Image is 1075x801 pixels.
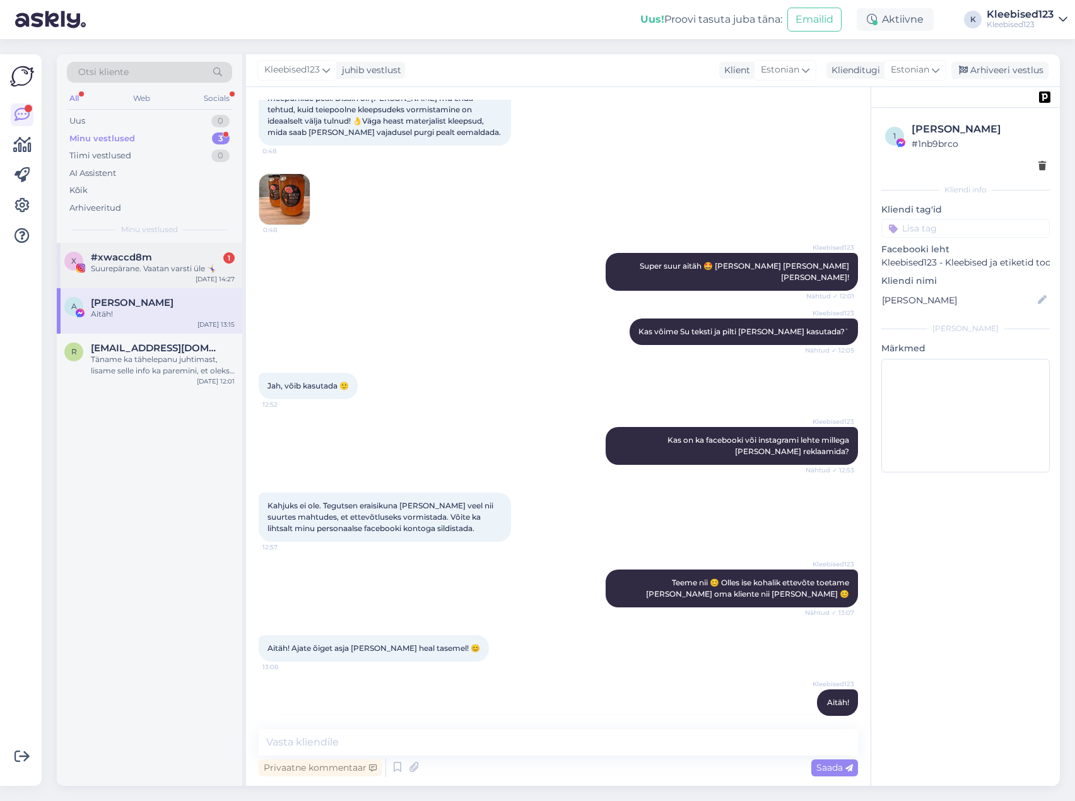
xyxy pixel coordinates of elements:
[131,90,153,107] div: Web
[91,263,235,274] div: Suurepärane. Vaatan varsti üle 🤸🏼‍♀️
[881,184,1050,196] div: Kliendi info
[667,435,851,456] span: Kas on ka facebooki või instagrami lehte millega [PERSON_NAME] reklaamida?
[881,256,1050,269] p: Kleebised123 - Kleebised ja etiketid toodetele ning kleebised autodele.
[646,578,851,599] span: Teeme nii 😊 Olles ise kohalik ettevõte toetame [PERSON_NAME] oma kliente nii [PERSON_NAME] 😊
[881,323,1050,334] div: [PERSON_NAME]
[71,301,77,311] span: A
[91,342,222,354] span: roadwaffle@gmail.com
[67,90,81,107] div: All
[69,167,116,180] div: AI Assistent
[264,63,320,77] span: Kleebised123
[263,225,310,235] span: 0:48
[91,308,235,320] div: Aitäh!
[881,274,1050,288] p: Kliendi nimi
[223,252,235,264] div: 1
[826,64,880,77] div: Klienditugi
[262,662,310,672] span: 13:08
[987,9,1067,30] a: Kleebised123Kleebised123
[882,293,1035,307] input: Lisa nimi
[761,63,799,77] span: Estonian
[211,115,230,127] div: 0
[259,174,310,225] img: Attachment
[807,716,854,726] span: Nähtud ✓ 13:15
[807,417,854,426] span: Kleebised123
[805,608,854,617] span: Nähtud ✓ 13:07
[91,297,173,308] span: Anette Roes
[267,501,495,533] span: Kahjuks ei ole. Tegutsen eraisikuna [PERSON_NAME] veel nii suurtes mahtudes, et ettevõtluseks vor...
[640,12,782,27] div: Proovi tasuta juba täna:
[638,327,849,336] span: Kas võime Su teksti ja pilti [PERSON_NAME] kasutada?`
[201,90,232,107] div: Socials
[640,13,664,25] b: Uus!
[262,400,310,409] span: 12:52
[262,146,310,156] span: 0:48
[267,381,349,390] span: Jah, võib kasutada 🙂
[987,20,1054,30] div: Kleebised123
[807,308,854,318] span: Kleebised123
[881,203,1050,216] p: Kliendi tag'id
[121,224,178,235] span: Minu vestlused
[806,465,854,475] span: Nähtud ✓ 12:53
[951,62,1049,79] div: Arhiveeri vestlus
[805,346,854,355] span: Nähtud ✓ 12:05
[259,759,382,776] div: Privaatne kommentaar
[212,132,230,145] div: 3
[881,342,1050,355] p: Märkmed
[1039,91,1050,103] img: pd
[69,202,121,214] div: Arhiveeritud
[69,184,88,197] div: Kõik
[807,679,854,689] span: Kleebised123
[91,354,235,377] div: Täname ka tähelepanu juhtimast, lisame selle info ka paremini, et oleks kohe arusaadav 😊
[881,243,1050,256] p: Facebooki leht
[881,219,1050,238] input: Lisa tag
[69,149,131,162] div: Tiimi vestlused
[640,261,851,282] span: Super suur aitäh 🤩 [PERSON_NAME] [PERSON_NAME] [PERSON_NAME]!
[807,559,854,569] span: Kleebised123
[816,762,853,773] span: Saada
[267,643,480,653] span: Aitäh! Ajate õiget asja [PERSON_NAME] heal tasemel! 😊
[857,8,934,31] div: Aktiivne
[78,66,129,79] span: Otsi kliente
[891,63,929,77] span: Estonian
[91,252,152,263] span: #xwaccd8m
[912,122,1046,137] div: [PERSON_NAME]
[71,347,77,356] span: r
[337,64,401,77] div: juhib vestlust
[987,9,1054,20] div: Kleebised123
[806,291,854,301] span: Nähtud ✓ 12:01
[69,115,85,127] div: Uus
[893,131,896,141] span: 1
[719,64,750,77] div: Klient
[211,149,230,162] div: 0
[807,243,854,252] span: Kleebised123
[69,132,135,145] div: Minu vestlused
[10,64,34,88] img: Askly Logo
[262,542,310,552] span: 12:57
[964,11,982,28] div: K
[197,377,235,386] div: [DATE] 12:01
[196,274,235,284] div: [DATE] 14:27
[787,8,842,32] button: Emailid
[71,256,76,266] span: x
[912,137,1046,151] div: # 1nb9brco
[197,320,235,329] div: [DATE] 13:15
[827,698,849,707] span: Aitäh!
[267,82,501,137] span: Tere, lisan siia pildi teie ettevõttest tellitud kleebistest minu meepurkide peal. Disain oli [PE...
